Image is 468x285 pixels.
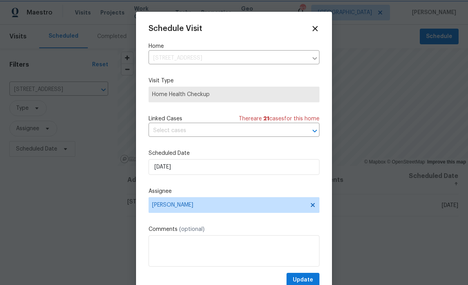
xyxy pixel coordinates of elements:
[149,149,319,157] label: Scheduled Date
[149,159,319,175] input: M/D/YYYY
[149,77,319,85] label: Visit Type
[311,24,319,33] span: Close
[152,91,316,98] span: Home Health Checkup
[263,116,269,122] span: 21
[149,25,202,33] span: Schedule Visit
[149,125,297,137] input: Select cases
[152,202,306,208] span: [PERSON_NAME]
[149,42,319,50] label: Home
[149,225,319,233] label: Comments
[149,115,182,123] span: Linked Cases
[309,125,320,136] button: Open
[293,275,313,285] span: Update
[149,187,319,195] label: Assignee
[179,227,205,232] span: (optional)
[149,52,308,64] input: Enter in an address
[239,115,319,123] span: There are case s for this home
